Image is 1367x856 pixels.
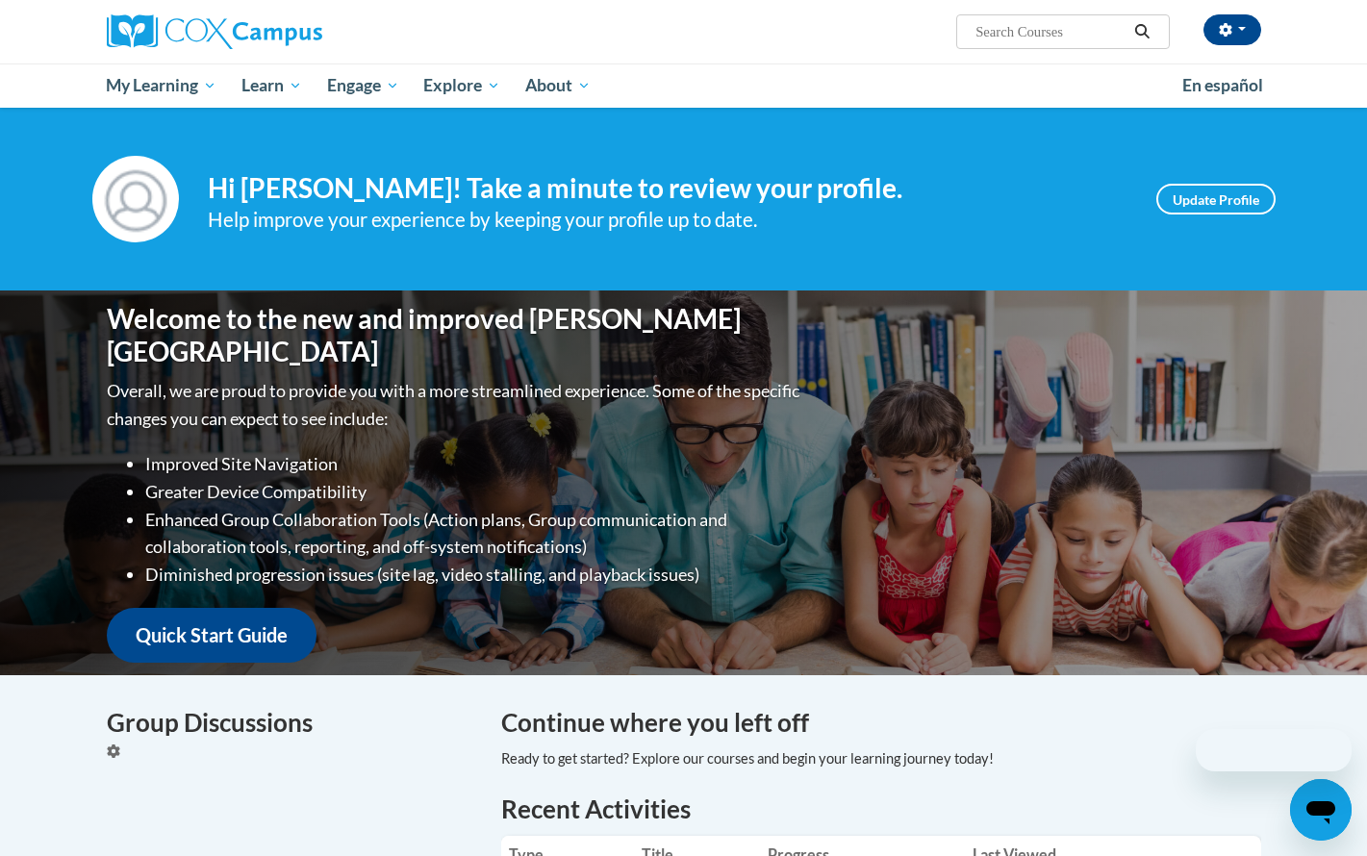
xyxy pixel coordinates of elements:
[241,74,302,97] span: Learn
[1203,14,1261,45] button: Account Settings
[1290,779,1352,841] iframe: Button to launch messaging window
[107,608,316,663] a: Quick Start Guide
[501,792,1261,826] h1: Recent Activities
[145,478,804,506] li: Greater Device Compatibility
[145,506,804,562] li: Enhanced Group Collaboration Tools (Action plans, Group communication and collaboration tools, re...
[423,74,500,97] span: Explore
[145,450,804,478] li: Improved Site Navigation
[1127,20,1156,43] button: Search
[92,156,179,242] img: Profile Image
[1170,65,1276,106] a: En español
[107,14,472,49] a: Cox Campus
[107,377,804,433] p: Overall, we are proud to provide you with a more streamlined experience. Some of the specific cha...
[78,63,1290,108] div: Main menu
[229,63,315,108] a: Learn
[94,63,230,108] a: My Learning
[208,204,1127,236] div: Help improve your experience by keeping your profile up to date.
[106,74,216,97] span: My Learning
[327,74,399,97] span: Engage
[1156,184,1276,214] a: Update Profile
[1196,729,1352,771] iframe: Message from company
[107,303,804,367] h1: Welcome to the new and improved [PERSON_NAME][GEOGRAPHIC_DATA]
[513,63,603,108] a: About
[501,704,1261,742] h4: Continue where you left off
[208,172,1127,205] h4: Hi [PERSON_NAME]! Take a minute to review your profile.
[411,63,513,108] a: Explore
[974,20,1127,43] input: Search Courses
[1182,75,1263,95] span: En español
[525,74,591,97] span: About
[315,63,412,108] a: Engage
[107,14,322,49] img: Cox Campus
[145,561,804,589] li: Diminished progression issues (site lag, video stalling, and playback issues)
[107,704,472,742] h4: Group Discussions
